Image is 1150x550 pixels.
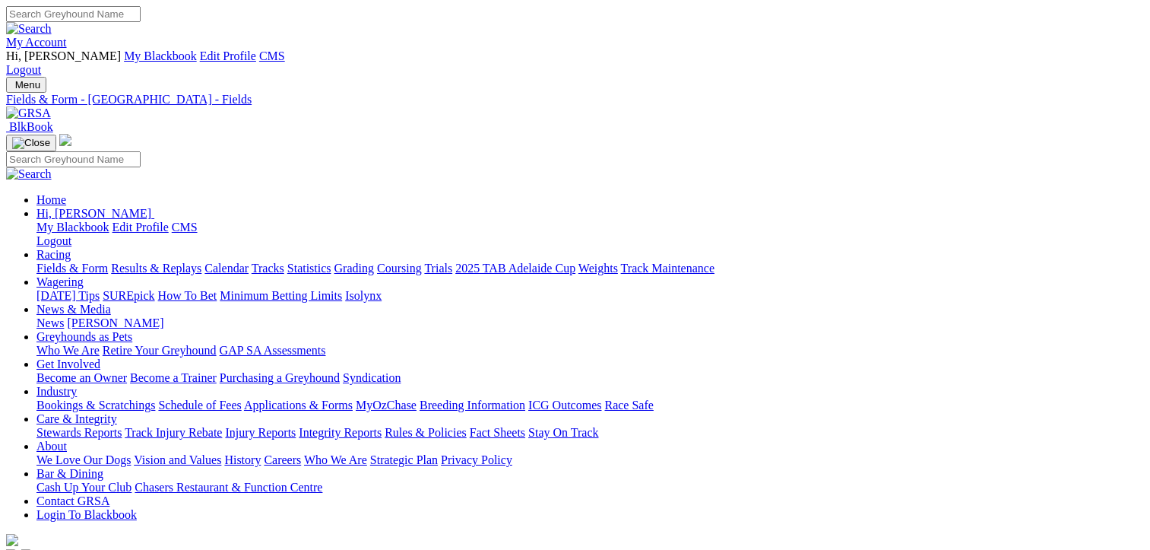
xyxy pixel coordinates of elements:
[36,453,1144,467] div: About
[244,399,353,412] a: Applications & Forms
[334,262,374,275] a: Grading
[103,289,154,302] a: SUREpick
[111,262,201,275] a: Results & Replays
[424,262,452,275] a: Trials
[36,371,1144,385] div: Get Involved
[377,262,422,275] a: Coursing
[6,6,141,22] input: Search
[36,453,131,466] a: We Love Our Dogs
[441,453,512,466] a: Privacy Policy
[36,399,1144,412] div: Industry
[6,22,52,36] img: Search
[36,248,71,261] a: Racing
[6,77,46,93] button: Toggle navigation
[220,371,340,384] a: Purchasing a Greyhound
[9,120,53,133] span: BlkBook
[200,49,256,62] a: Edit Profile
[204,262,249,275] a: Calendar
[6,107,51,120] img: GRSA
[220,344,326,357] a: GAP SA Assessments
[36,494,109,507] a: Contact GRSA
[252,262,284,275] a: Tracks
[36,289,1144,303] div: Wagering
[225,426,296,439] a: Injury Reports
[36,426,122,439] a: Stewards Reports
[455,262,575,275] a: 2025 TAB Adelaide Cup
[124,49,197,62] a: My Blackbook
[6,49,1144,77] div: My Account
[264,453,301,466] a: Careers
[470,426,525,439] a: Fact Sheets
[6,49,121,62] span: Hi, [PERSON_NAME]
[287,262,331,275] a: Statistics
[36,316,64,329] a: News
[158,289,217,302] a: How To Bet
[36,508,137,521] a: Login To Blackbook
[6,534,18,546] img: logo-grsa-white.png
[6,93,1144,107] a: Fields & Form - [GEOGRAPHIC_DATA] - Fields
[6,36,67,49] a: My Account
[125,426,222,439] a: Track Injury Rebate
[6,167,52,181] img: Search
[36,262,1144,275] div: Racing
[36,207,151,220] span: Hi, [PERSON_NAME]
[12,137,50,149] img: Close
[6,63,41,76] a: Logout
[420,399,525,412] a: Breeding Information
[36,412,117,425] a: Care & Integrity
[36,262,108,275] a: Fields & Form
[385,426,467,439] a: Rules & Policies
[36,399,155,412] a: Bookings & Scratchings
[36,221,109,234] a: My Blackbook
[172,221,198,234] a: CMS
[103,344,217,357] a: Retire Your Greyhound
[36,330,132,343] a: Greyhounds as Pets
[36,316,1144,330] div: News & Media
[304,453,367,466] a: Who We Are
[621,262,714,275] a: Track Maintenance
[36,193,66,206] a: Home
[220,289,342,302] a: Minimum Betting Limits
[67,316,163,329] a: [PERSON_NAME]
[224,453,261,466] a: History
[604,399,653,412] a: Race Safe
[345,289,382,302] a: Isolynx
[158,399,241,412] a: Schedule of Fees
[6,120,53,133] a: BlkBook
[130,371,217,384] a: Become a Trainer
[356,399,417,412] a: MyOzChase
[299,426,382,439] a: Integrity Reports
[36,207,154,220] a: Hi, [PERSON_NAME]
[36,426,1144,440] div: Care & Integrity
[59,134,71,146] img: logo-grsa-white.png
[112,221,169,234] a: Edit Profile
[36,221,1144,248] div: Hi, [PERSON_NAME]
[36,344,100,357] a: Who We Are
[528,399,601,412] a: ICG Outcomes
[6,135,56,151] button: Toggle navigation
[36,440,67,453] a: About
[36,289,100,302] a: [DATE] Tips
[578,262,618,275] a: Weights
[15,79,40,91] span: Menu
[528,426,598,439] a: Stay On Track
[36,481,131,494] a: Cash Up Your Club
[370,453,438,466] a: Strategic Plan
[6,151,141,167] input: Search
[36,303,111,316] a: News & Media
[36,385,77,398] a: Industry
[36,344,1144,358] div: Greyhounds as Pets
[36,371,127,384] a: Become an Owner
[135,481,322,494] a: Chasers Restaurant & Function Centre
[343,371,401,384] a: Syndication
[36,275,84,288] a: Wagering
[36,467,103,480] a: Bar & Dining
[36,481,1144,494] div: Bar & Dining
[36,358,100,370] a: Get Involved
[259,49,285,62] a: CMS
[134,453,221,466] a: Vision and Values
[36,234,71,247] a: Logout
